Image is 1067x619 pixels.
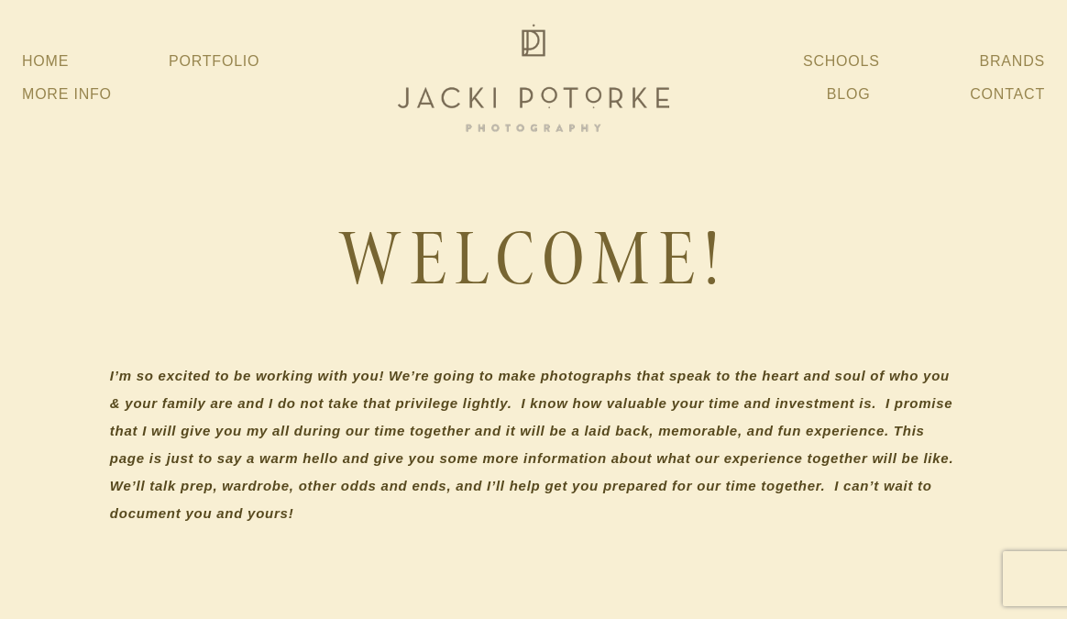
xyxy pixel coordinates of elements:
[803,45,880,78] a: Schools
[980,45,1045,78] a: Brands
[827,78,871,111] a: Blog
[169,53,259,69] a: Portfolio
[110,368,962,521] em: I’m so excited to be working with you! We’re going to make photographs that speak to the heart an...
[970,78,1045,111] a: Contact
[22,78,112,111] a: More Info
[110,211,957,308] h1: WELCOME!
[22,45,69,78] a: Home
[387,19,680,137] img: Jacki Potorke Sacramento Family Photographer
